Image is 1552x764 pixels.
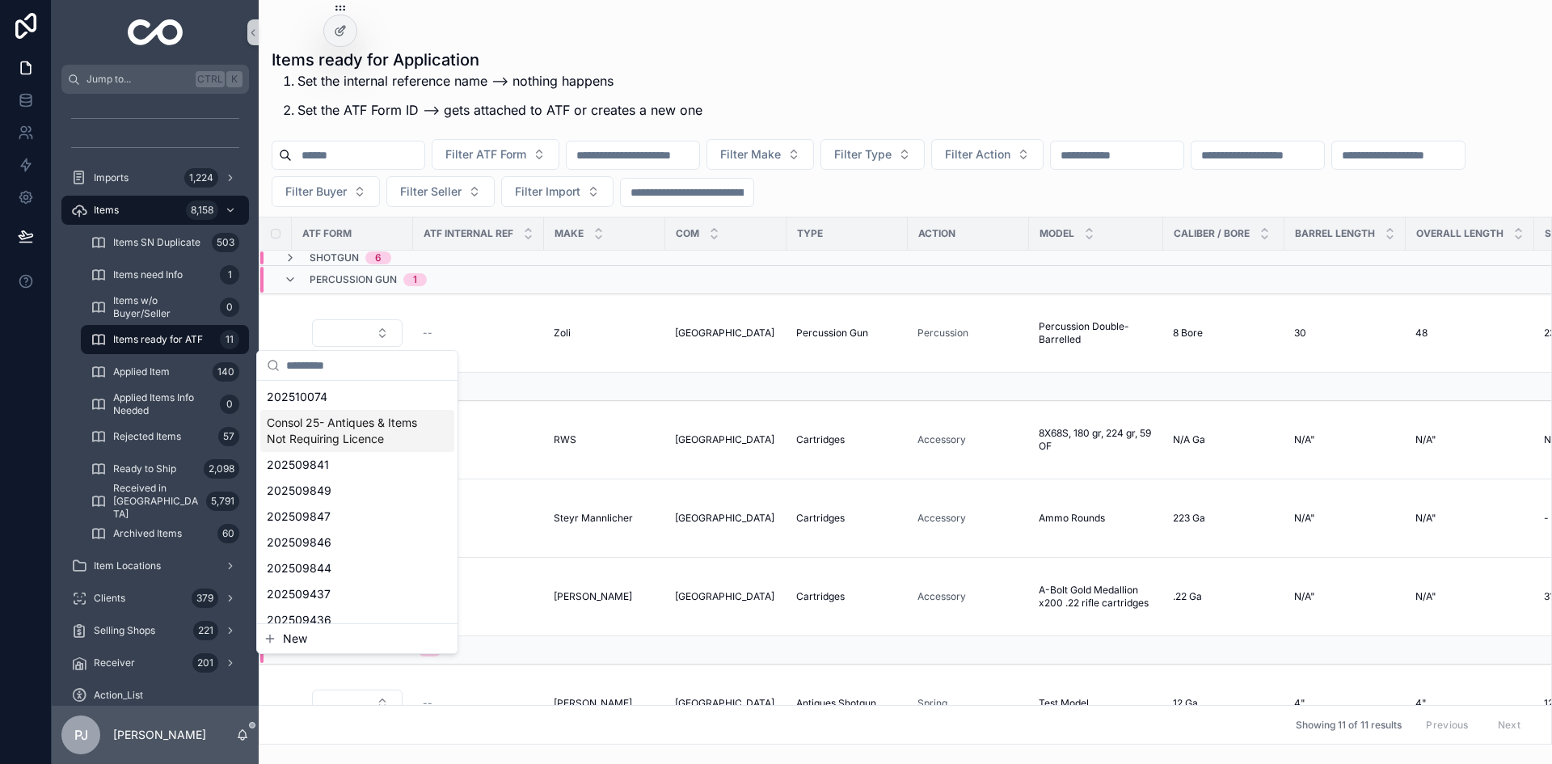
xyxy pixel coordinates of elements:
span: N/A" [1294,433,1315,446]
a: Action_List [61,681,249,710]
button: Select Button [312,690,403,717]
span: [GEOGRAPHIC_DATA] [675,512,774,525]
span: Items ready for ATF [113,333,203,346]
span: [GEOGRAPHIC_DATA] [675,327,774,340]
span: N/A Ga [1173,433,1205,446]
p: [PERSON_NAME] [113,727,206,743]
div: 11 [220,330,239,349]
span: Percussion Gun [796,327,868,340]
div: 57 [218,427,239,446]
a: Accessory [917,433,966,446]
a: 223 Ga [1173,512,1275,525]
span: 4" [1415,697,1427,710]
a: Accessory [917,512,966,525]
button: Select Button [501,176,614,207]
button: Jump to...CtrlK [61,65,249,94]
span: .22 Ga [1173,590,1202,603]
span: Rejected Items [113,430,181,443]
span: PJ [74,725,88,745]
span: N/A" [1415,433,1436,446]
div: 201 [192,653,218,673]
a: Accessory [917,590,1019,603]
button: Select Button [820,139,925,170]
a: Item Locations [61,551,249,580]
a: [PERSON_NAME] [554,697,656,710]
span: New [283,631,307,647]
span: Filter ATF Form [445,146,526,163]
span: K [228,73,241,86]
span: 202510074 [267,389,327,405]
a: 4" [1415,697,1525,710]
a: Test Model [1039,697,1153,710]
span: [PERSON_NAME] [554,697,632,710]
a: N/A" [1294,590,1396,603]
span: Jump to... [86,73,189,86]
a: N/A" [1294,433,1396,446]
span: Items need Info [113,268,183,281]
span: Filter Buyer [285,184,347,200]
span: - [1544,512,1549,525]
a: -- [423,590,534,603]
span: 202509844 [267,560,331,576]
a: Percussion [917,327,968,340]
a: Accessory [917,590,966,603]
span: Filter Seller [400,184,462,200]
div: 1 [220,265,239,285]
a: [GEOGRAPHIC_DATA] [675,590,777,603]
a: Percussion Gun [796,327,898,340]
a: Select Button [311,319,403,348]
a: Items w/o Buyer/Seller0 [81,293,249,322]
span: Archived Items [113,527,182,540]
span: Type [797,227,823,240]
a: Percussion [917,327,1019,340]
span: Items [94,204,119,217]
div: 0 [220,395,239,414]
a: Cartridges [796,433,898,446]
a: N/A Ga [1173,433,1275,446]
a: [GEOGRAPHIC_DATA] [675,512,777,525]
a: Spring [917,697,947,710]
span: Ctrl [196,71,225,87]
span: Filter Type [834,146,892,163]
span: Cartridges [796,433,845,446]
a: Steyr Mannlicher [554,512,656,525]
button: Select Button [931,139,1044,170]
span: N/A" [1294,590,1315,603]
div: 5,791 [206,492,239,511]
span: Antiques Shotgun [796,697,876,710]
div: scrollable content [52,94,259,706]
span: Zoli [554,327,571,340]
span: 12 Ga [1173,697,1198,710]
span: N/A" [1294,512,1315,525]
span: Cartridges [796,590,845,603]
span: [PERSON_NAME] [554,590,632,603]
div: 2,098 [204,459,239,479]
a: N/A" [1415,590,1525,603]
span: Action [918,227,955,240]
span: Test Model [1039,697,1089,710]
a: Percussion Double-Barrelled [1039,320,1153,346]
button: Select Button [706,139,814,170]
h1: Items ready for Application [272,49,702,71]
a: Accessory [917,433,1019,446]
span: Consol 25- Antiques & Items Not Requiring Licence [267,415,428,447]
span: 202509841 [267,457,329,473]
span: 8 Bore [1173,327,1203,340]
div: 0 [220,298,239,317]
span: 202509436 [267,612,331,628]
span: -- [423,697,432,710]
a: [GEOGRAPHIC_DATA] [675,327,777,340]
span: Model [1040,227,1074,240]
span: COM [676,227,699,240]
span: Item Locations [94,559,161,572]
p: Set the internal reference name --> nothing happens [297,71,702,91]
span: ATF Internal Ref [424,227,513,240]
a: 30 [1294,327,1396,340]
a: 12 Ga [1173,697,1275,710]
button: Select Button [272,176,380,207]
span: Items w/o Buyer/Seller [113,294,213,320]
span: Percussion Gun [310,273,397,286]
